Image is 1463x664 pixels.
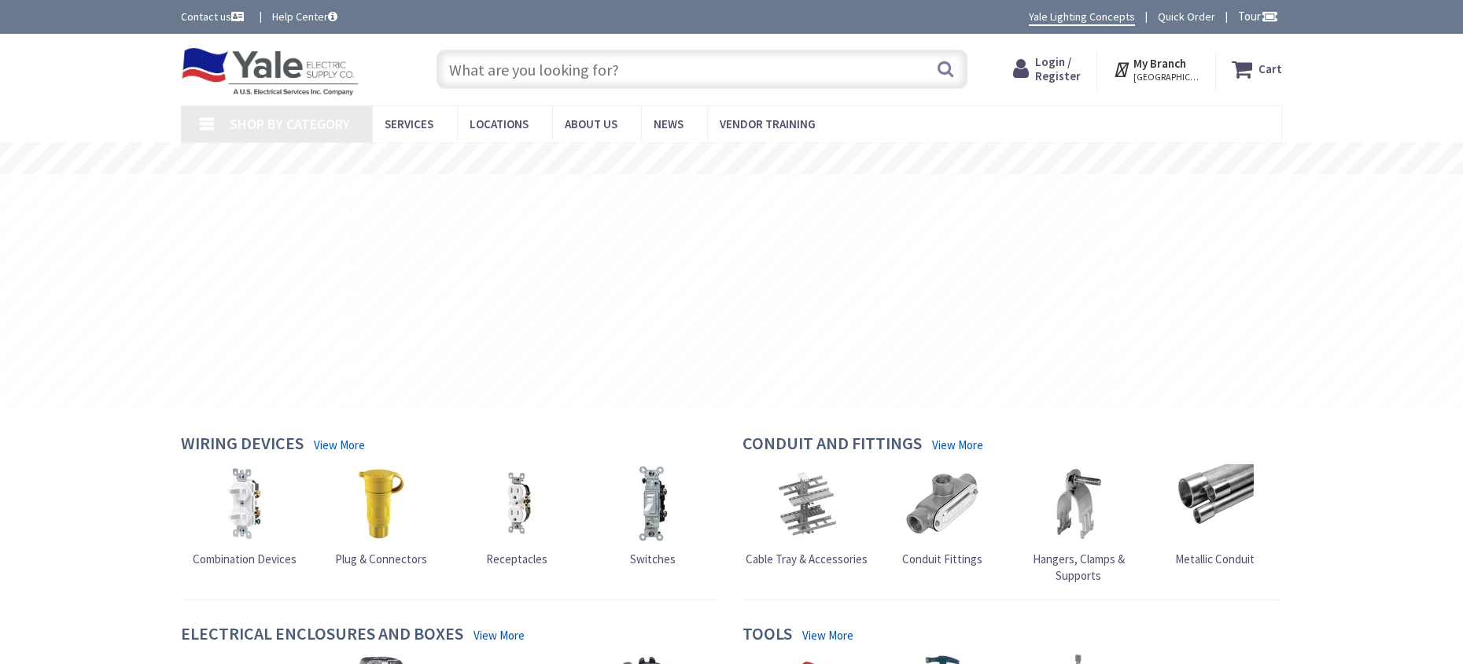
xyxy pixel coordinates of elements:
span: Combination Devices [193,551,297,566]
img: Plug & Connectors [341,464,420,543]
strong: My Branch [1133,56,1186,71]
img: Combination Devices [205,464,284,543]
a: View More [932,437,983,453]
a: Cart [1232,55,1282,83]
img: Conduit Fittings [903,464,982,543]
a: Contact us [181,9,247,24]
a: View More [474,627,525,644]
span: Cable Tray & Accessories [746,551,868,566]
img: Receptacles [477,464,556,543]
a: Metallic Conduit Metallic Conduit [1175,464,1255,567]
a: Yale Lighting Concepts [1029,9,1135,26]
a: Combination Devices Combination Devices [193,464,297,567]
span: Switches [630,551,676,566]
img: Cable Tray & Accessories [767,464,846,543]
span: Login / Register [1035,54,1081,83]
a: Switches Switches [614,464,692,567]
a: Help Center [272,9,337,24]
h4: Wiring Devices [181,433,304,456]
img: Yale Electric Supply Co. [181,47,359,96]
span: Services [385,116,433,131]
span: Shop By Category [230,115,350,133]
strong: Cart [1258,55,1282,83]
span: News [654,116,684,131]
a: Conduit Fittings Conduit Fittings [902,464,982,567]
a: Cable Tray & Accessories Cable Tray & Accessories [746,464,868,567]
a: Hangers, Clamps & Supports Hangers, Clamps & Supports [1014,464,1143,585]
img: Switches [614,464,692,543]
span: Tour [1238,9,1278,24]
a: View More [802,627,853,644]
a: Plug & Connectors Plug & Connectors [335,464,427,567]
h4: Electrical Enclosures and Boxes [181,624,463,647]
a: Quick Order [1158,9,1215,24]
a: Receptacles Receptacles [477,464,556,567]
span: [GEOGRAPHIC_DATA], [GEOGRAPHIC_DATA] [1133,71,1200,83]
span: Metallic Conduit [1175,551,1255,566]
span: Receptacles [486,551,547,566]
span: Hangers, Clamps & Supports [1033,551,1125,583]
span: Locations [470,116,529,131]
span: Conduit Fittings [902,551,982,566]
input: What are you looking for? [437,50,967,89]
span: Vendor Training [720,116,816,131]
div: My Branch [GEOGRAPHIC_DATA], [GEOGRAPHIC_DATA] [1113,55,1200,83]
img: Metallic Conduit [1175,464,1254,543]
a: View More [314,437,365,453]
h4: Conduit and Fittings [743,433,922,456]
h4: Tools [743,624,792,647]
span: Plug & Connectors [335,551,427,566]
span: About Us [565,116,617,131]
img: Hangers, Clamps & Supports [1039,464,1118,543]
a: Login / Register [1013,55,1081,83]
